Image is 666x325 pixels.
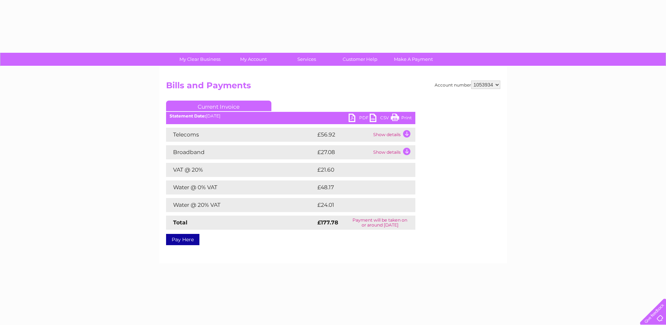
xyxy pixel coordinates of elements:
[166,114,415,119] div: [DATE]
[166,180,316,195] td: Water @ 0% VAT
[173,219,187,226] strong: Total
[166,81,500,94] h2: Bills and Payments
[331,53,389,66] a: Customer Help
[384,53,442,66] a: Make A Payment
[278,53,336,66] a: Services
[166,163,316,177] td: VAT @ 20%
[345,216,415,230] td: Payment will be taken on or around [DATE]
[316,198,401,212] td: £24.01
[370,114,391,124] a: CSV
[316,145,371,159] td: £27.08
[317,219,338,226] strong: £177.78
[391,114,412,124] a: Print
[166,128,316,142] td: Telecoms
[166,234,199,245] a: Pay Here
[166,101,271,111] a: Current Invoice
[316,180,401,195] td: £48.17
[349,114,370,124] a: PDF
[316,128,371,142] td: £56.92
[224,53,282,66] a: My Account
[316,163,401,177] td: £21.60
[371,128,415,142] td: Show details
[170,113,206,119] b: Statement Date:
[166,198,316,212] td: Water @ 20% VAT
[171,53,229,66] a: My Clear Business
[166,145,316,159] td: Broadband
[435,81,500,89] div: Account number
[371,145,415,159] td: Show details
